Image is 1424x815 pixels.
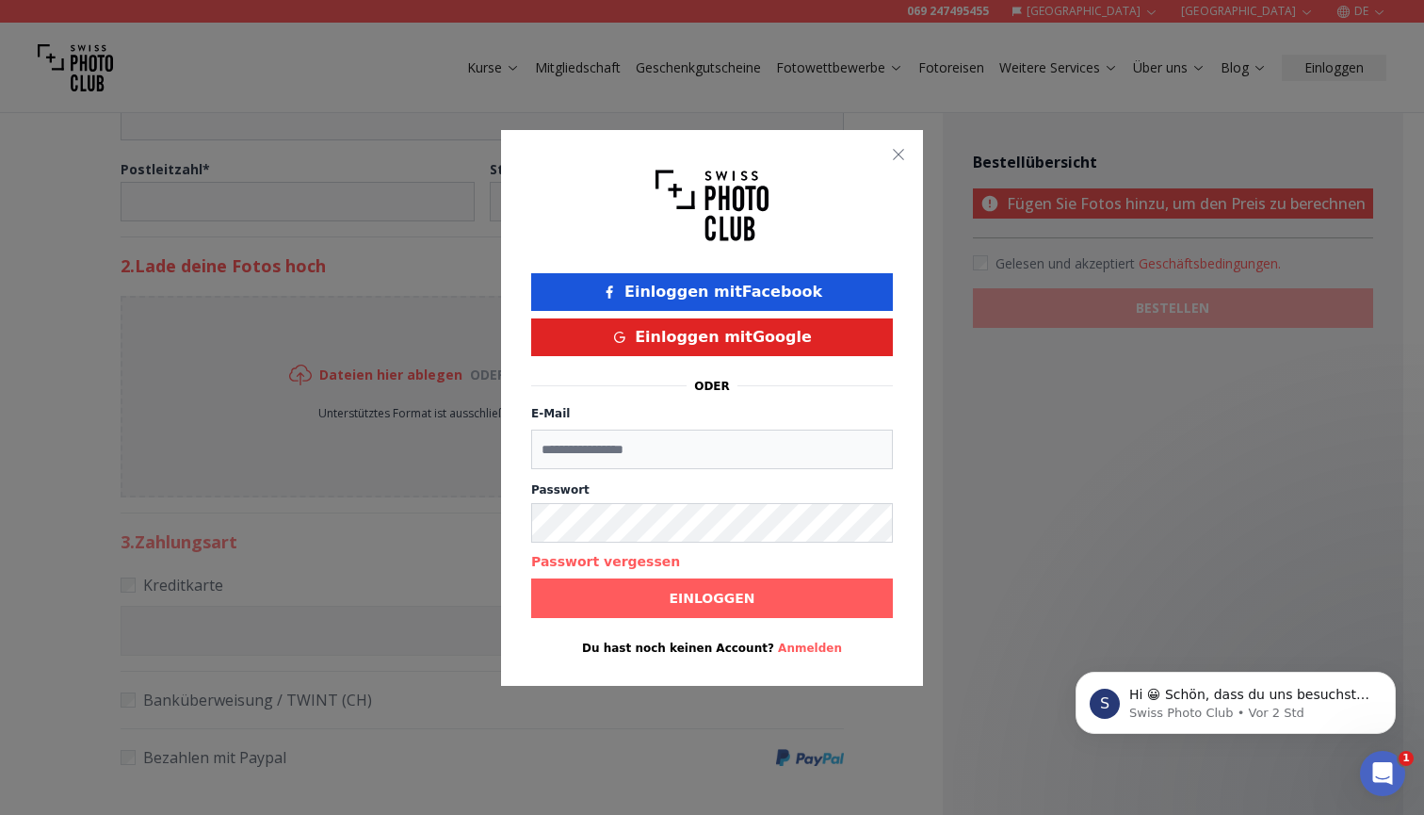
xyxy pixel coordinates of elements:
[531,318,893,356] button: Einloggen mitGoogle
[531,641,893,656] p: Du hast noch keinen Account?
[1399,751,1414,766] span: 1
[531,273,893,311] button: Einloggen mitFacebook
[531,552,680,571] button: Passwort vergessen
[694,379,730,394] p: oder
[778,641,842,656] button: Anmelden
[669,589,754,608] b: Einloggen
[1047,632,1424,764] iframe: Intercom notifications Nachricht
[531,579,893,618] button: Einloggen
[1360,751,1405,796] iframe: Intercom live chat
[655,160,769,251] img: Swiss photo club
[531,482,893,497] label: Passwort
[531,407,570,420] label: E-Mail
